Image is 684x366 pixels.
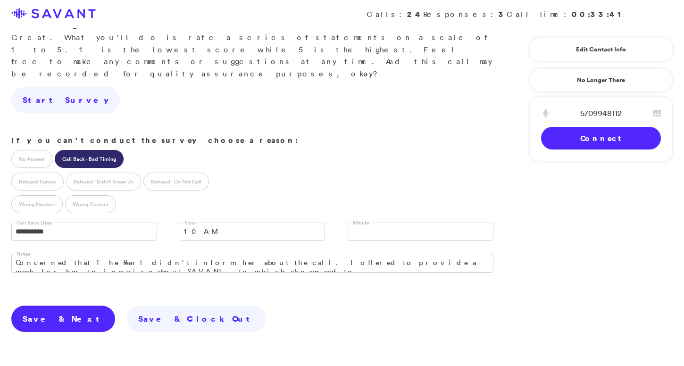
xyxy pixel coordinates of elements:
[184,223,309,240] span: 10 AM
[127,306,266,332] a: Save & Clock Out
[184,219,198,226] label: Hour
[15,219,53,226] label: Call Back Date
[55,150,124,168] label: Call Back - Bad Timing
[66,173,141,191] label: Refused - Didn't Know Us
[351,219,371,226] label: Minute
[11,173,64,191] label: Refused Survey
[11,195,63,213] label: Wrong Number
[499,9,507,19] strong: 3
[11,135,298,145] strong: If you can't conduct the survey choose a reason:
[11,306,115,332] a: Save & Next
[541,42,661,57] a: Edit Contact Info
[65,195,116,213] label: Wrong Contact
[11,87,120,113] a: Start Survey
[11,150,52,168] label: No Answer
[15,250,32,258] label: Notes
[572,9,626,19] strong: 00:33:41
[11,19,493,80] p: Great. What you'll do is rate a series of statements on a scale of 1 to 5. 1 is the lowest score ...
[143,173,209,191] label: Refused - Do Not Call
[529,68,673,92] a: No Longer There
[541,127,661,150] a: Connect
[407,9,423,19] strong: 24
